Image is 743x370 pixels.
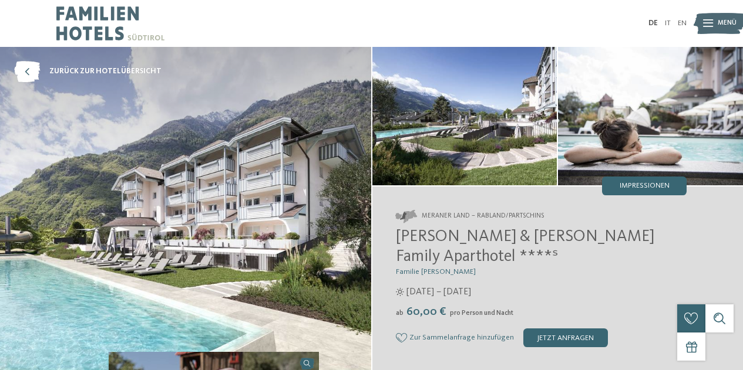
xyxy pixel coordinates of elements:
span: zurück zur Hotelübersicht [49,66,162,77]
img: Das Familienhotel im Meraner Land zum Erholen [372,47,557,185]
span: Zur Sammelanfrage hinzufügen [409,334,514,342]
span: [PERSON_NAME] & [PERSON_NAME] Family Aparthotel ****ˢ [396,229,654,265]
span: Menü [718,19,737,28]
span: [DATE] – [DATE] [406,286,471,298]
a: DE [648,19,658,27]
a: zurück zur Hotelübersicht [14,61,162,82]
img: Das Familienhotel im Meraner Land zum Erholen [558,47,743,185]
span: ab [396,310,404,317]
span: Impressionen [620,182,670,190]
a: EN [678,19,687,27]
i: Öffnungszeiten im Sommer [396,288,404,296]
div: jetzt anfragen [523,328,608,347]
span: 60,00 € [405,306,449,318]
span: Meraner Land – Rabland/Partschins [422,212,544,221]
span: pro Person und Nacht [450,310,513,317]
a: IT [665,19,671,27]
span: Familie [PERSON_NAME] [396,268,476,276]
